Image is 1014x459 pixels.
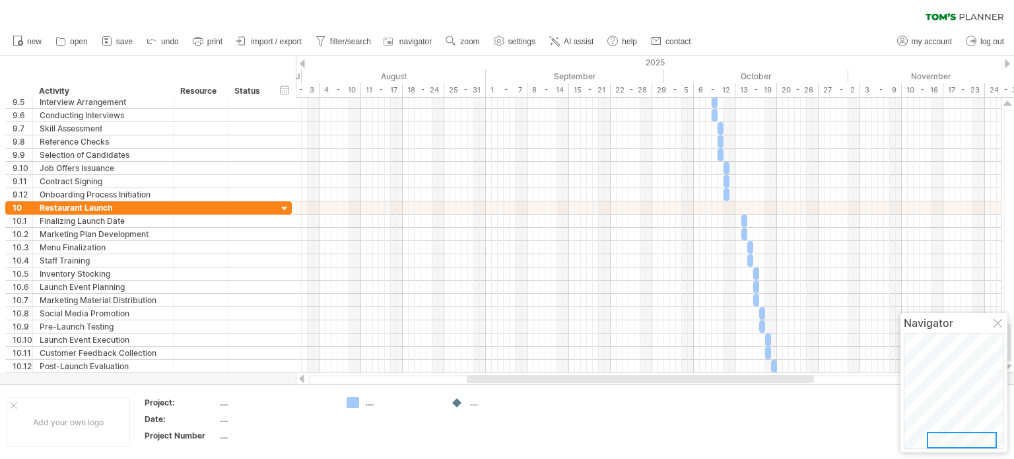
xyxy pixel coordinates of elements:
div: Reference Checks [40,135,167,148]
span: settings [508,37,535,46]
div: 20 - 26 [777,83,819,97]
div: 10.12 [13,360,32,372]
div: 18 - 24 [403,83,444,97]
div: 10 - 16 [902,83,943,97]
div: 10.8 [13,307,32,320]
a: undo [143,33,183,50]
div: Interview Arrangement [40,96,167,108]
div: 10.11 [13,347,32,359]
div: .... [220,397,331,408]
div: Restaurant Launch [40,201,167,214]
div: 9.10 [13,162,32,174]
span: save [116,37,133,46]
div: Activity [39,85,166,98]
div: October 2025 [664,69,848,83]
div: 9.11 [13,175,32,188]
span: my account [912,37,952,46]
div: 9.9 [13,149,32,161]
div: Resource [180,85,220,98]
div: 27 - 2 [819,83,860,97]
div: 10.5 [13,267,32,280]
span: help [622,37,637,46]
div: Launch Event Planning [40,281,167,293]
div: Selection of Candidates [40,149,167,161]
div: Onboarding Process Initiation [40,188,167,201]
div: 9.12 [13,188,32,201]
div: .... [220,430,331,441]
div: Add your own logo [7,398,130,447]
span: AI assist [564,37,593,46]
a: my account [894,33,956,50]
div: Project: [145,397,217,408]
div: 28 - 3 [278,83,320,97]
div: 13 - 19 [735,83,777,97]
div: Navigator [904,316,1004,330]
span: filter/search [330,37,371,46]
div: 9.8 [13,135,32,148]
div: Marketing Plan Development [40,228,167,240]
div: Pre-Launch Testing [40,320,167,333]
div: .... [366,397,438,408]
div: 11 - 17 [361,83,403,97]
div: 10.4 [13,254,32,267]
a: help [604,33,641,50]
a: filter/search [312,33,375,50]
div: 10.9 [13,320,32,333]
div: 10.7 [13,294,32,306]
a: AI assist [546,33,597,50]
div: 29 - 5 [652,83,694,97]
a: navigator [382,33,436,50]
div: Skill Assessment [40,122,167,135]
div: 1 - 7 [486,83,527,97]
div: Launch Event Execution [40,334,167,346]
div: Date: [145,413,217,425]
div: Inventory Stocking [40,267,167,280]
div: 6 - 12 [694,83,735,97]
div: Social Media Promotion [40,307,167,320]
div: 22 - 28 [611,83,652,97]
a: zoom [442,33,483,50]
div: 10.1 [13,215,32,227]
div: Finalizing Launch Date [40,215,167,227]
div: .... [220,413,331,425]
span: open [70,37,88,46]
span: log out [980,37,1004,46]
div: 3 - 9 [860,83,902,97]
div: 10.10 [13,334,32,346]
div: Menu Finalization [40,241,167,254]
a: settings [490,33,539,50]
a: contact [648,33,695,50]
a: print [189,33,226,50]
span: print [207,37,222,46]
a: new [9,33,46,50]
div: 4 - 10 [320,83,361,97]
div: 15 - 21 [569,83,611,97]
div: Marketing Material Distribution [40,294,167,306]
div: Post-Launch Evaluation [40,360,167,372]
a: save [98,33,137,50]
div: 10.3 [13,241,32,254]
span: import / export [251,37,302,46]
a: import / export [233,33,306,50]
div: Status [234,85,263,98]
div: 25 - 31 [444,83,486,97]
div: Conducting Interviews [40,109,167,122]
div: Project Number [145,430,217,441]
div: .... [470,397,542,408]
div: August 2025 [302,69,486,83]
div: 10.2 [13,228,32,240]
div: 9.5 [13,96,32,108]
span: navigator [399,37,432,46]
span: undo [161,37,179,46]
div: Contract Signing [40,175,167,188]
div: 9.7 [13,122,32,135]
div: 8 - 14 [527,83,569,97]
a: open [52,33,92,50]
div: September 2025 [486,69,664,83]
div: Staff Training [40,254,167,267]
div: 17 - 23 [943,83,985,97]
div: 10.6 [13,281,32,293]
span: zoom [460,37,479,46]
div: 10 [13,201,32,214]
div: Job Offers Issuance [40,162,167,174]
